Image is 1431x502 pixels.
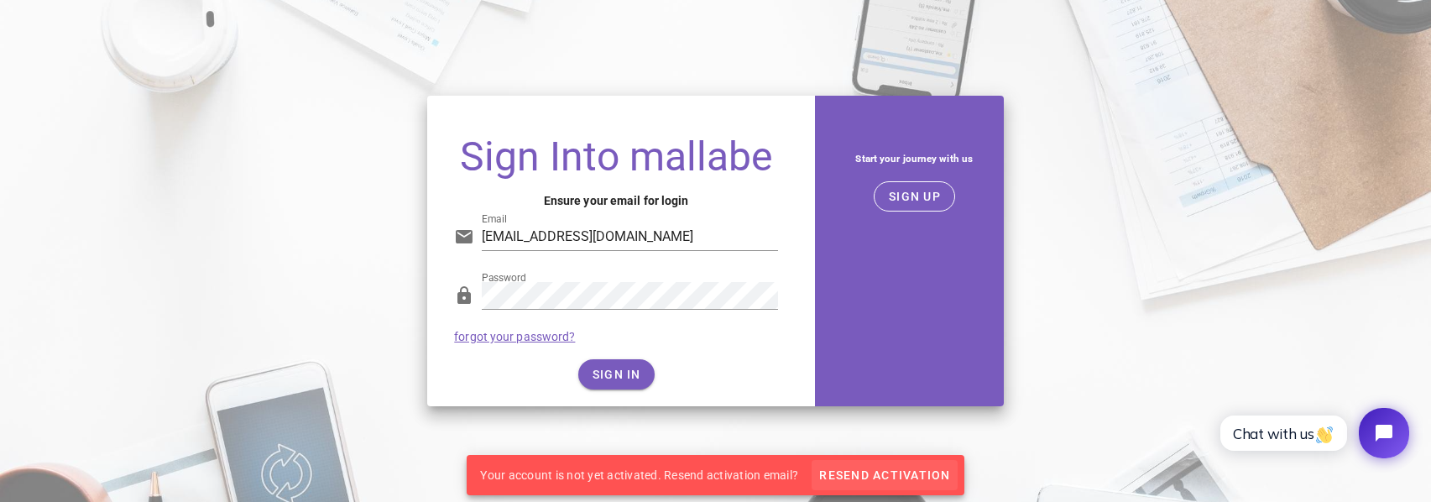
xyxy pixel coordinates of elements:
[482,272,526,285] label: Password
[1202,394,1423,473] iframe: Tidio Chat
[812,460,957,490] button: Resend Activation
[454,136,778,178] h1: Sign Into mallabe
[818,468,950,482] span: Resend Activation
[454,191,778,210] h4: Ensure your email for login
[838,149,990,168] h5: Start your journey with us
[888,190,941,203] span: SIGN UP
[467,455,812,495] div: Your account is not yet activated. Resend activation email?
[874,181,955,212] button: SIGN UP
[482,213,507,226] label: Email
[592,368,641,381] span: SIGN IN
[454,330,575,343] a: forgot your password?
[578,359,655,390] button: SIGN IN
